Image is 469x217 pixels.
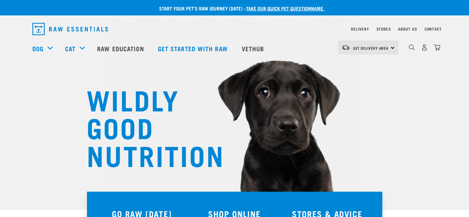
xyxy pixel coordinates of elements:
a: About Us [398,28,417,30]
a: Stores [376,28,391,30]
a: Contact [425,28,442,30]
a: Vethub [236,36,272,61]
a: Delivery [351,28,369,30]
img: van-moving.png [342,45,350,50]
a: Cat [65,44,76,53]
img: Raw Essentials Logo [32,23,108,35]
img: user.png [421,44,428,51]
img: home-icon@2x.png [434,44,440,51]
nav: dropdown navigation [27,20,442,38]
a: Get started with Raw [152,36,236,61]
h1: WILDLY GOOD NUTRITION [87,85,210,168]
a: Raw Education [91,36,151,61]
img: home-icon-1@2x.png [409,44,415,50]
a: take our quick pet questionnaire. [246,7,324,10]
a: Dog [32,44,43,53]
span: Set Delivery Area [353,47,389,49]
